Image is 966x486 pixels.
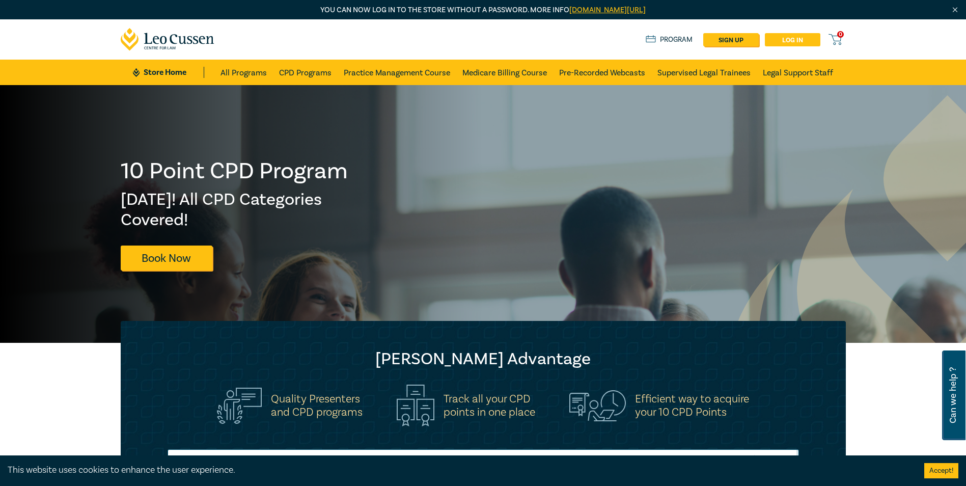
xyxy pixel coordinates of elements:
div: This website uses cookies to enhance the user experience. [8,464,909,477]
a: Store Home [133,67,204,78]
a: All Programs [220,60,267,85]
img: Efficient way to acquire<br>your 10 CPD Points [569,390,626,421]
a: Pre-Recorded Webcasts [559,60,645,85]
a: Supervised Legal Trainees [657,60,751,85]
span: 0 [837,31,844,38]
h2: [DATE]! All CPD Categories Covered! [121,190,349,230]
h5: Efficient way to acquire your 10 CPD Points [635,392,749,419]
h5: Track all your CPD points in one place [444,392,535,419]
a: CPD Programs [279,60,332,85]
h5: Quality Presenters and CPD programs [271,392,363,419]
a: Log in [765,33,820,46]
img: Track all your CPD<br>points in one place [397,385,434,426]
p: You can now log in to the store without a password. More info [121,5,846,16]
a: sign up [703,33,759,46]
a: Book Now [121,246,212,271]
span: Can we help ? [948,357,958,434]
h2: [PERSON_NAME] Advantage [141,349,825,369]
a: Medicare Billing Course [462,60,547,85]
a: Program [646,34,693,45]
a: [DOMAIN_NAME][URL] [569,5,646,15]
button: Accept cookies [924,463,958,478]
img: Close [951,6,959,14]
a: Practice Management Course [344,60,450,85]
a: Legal Support Staff [763,60,833,85]
img: Quality Presenters<br>and CPD programs [217,388,262,424]
h1: 10 Point CPD Program [121,158,349,184]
